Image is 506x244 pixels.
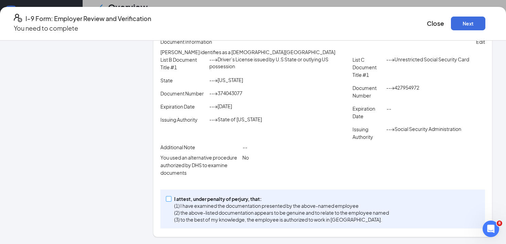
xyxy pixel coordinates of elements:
span: Unrestricted Social Security Card [394,56,469,62]
p: You used an alternative procedure authorized by DHS to examine documents [160,154,240,176]
p: Document Number [352,84,383,99]
p: Edit [476,38,485,45]
span: No [242,154,249,161]
span: -- [209,103,214,109]
span: → [391,126,394,132]
span: -- [209,116,214,122]
span: → [214,116,218,122]
span: -- [209,90,214,96]
span: Social Security Administration [394,126,461,132]
span: -- [386,126,391,132]
p: Issuing Authority [352,125,383,141]
span: [PERSON_NAME] identifies as a [DEMOGRAPHIC_DATA][GEOGRAPHIC_DATA] [160,49,335,55]
h4: I-9 Form: Employer Review and Verification [25,14,151,23]
iframe: Intercom live chat [483,221,499,237]
span: Driver’s License issued by U.S State or outlying US possession [209,56,328,69]
span: Document Information [160,38,212,45]
span: -- [209,77,214,83]
p: Document Number [160,90,206,97]
p: Expiration Date [160,103,206,110]
p: Expiration Date [352,105,383,120]
p: I attest, under penalty of perjury, that: [174,195,389,202]
span: 427954972 [394,84,419,91]
span: → [214,56,218,62]
span: -- [386,56,391,62]
span: 8 [497,221,502,226]
span: -- [242,144,247,150]
span: [DATE] [218,103,232,109]
p: (3) to the best of my knowledge, the employee is authorized to work in [GEOGRAPHIC_DATA]. [174,216,389,223]
p: List C Document Title #1 [352,56,383,79]
span: → [214,77,218,83]
span: → [214,90,218,96]
p: Additional Note [160,143,240,151]
span: [US_STATE] [218,77,243,83]
span: -- [386,105,391,112]
span: → [391,56,394,62]
p: You need to complete [14,23,151,33]
p: (1) I have examined the documentation presented by the above-named employee [174,202,389,209]
button: Close [427,19,444,28]
p: Issuing Authority [160,116,206,123]
span: State of [US_STATE] [218,116,262,122]
span: -- [386,84,391,91]
svg: FormI9EVerifyIcon [14,14,22,22]
span: -- [209,56,214,62]
p: (2) the above-listed documentation appears to be genuine and to relate to the employee named [174,209,389,216]
span: → [391,84,394,91]
button: Next [451,17,485,30]
p: State [160,77,206,84]
p: List B Document Title #1 [160,56,206,71]
span: 374043077 [218,90,242,96]
span: → [214,103,218,109]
